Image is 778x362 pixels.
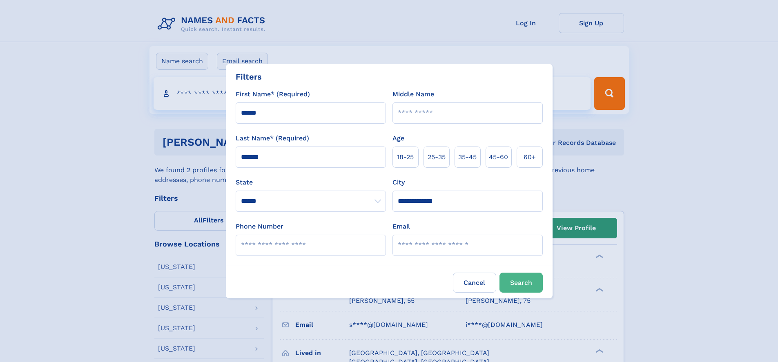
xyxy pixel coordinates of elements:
label: City [392,178,405,187]
button: Search [499,273,543,293]
label: Cancel [453,273,496,293]
span: 35‑45 [458,152,477,162]
label: First Name* (Required) [236,89,310,99]
label: State [236,178,386,187]
label: Email [392,222,410,231]
label: Phone Number [236,222,283,231]
span: 18‑25 [397,152,414,162]
span: 25‑35 [428,152,446,162]
span: 60+ [524,152,536,162]
label: Last Name* (Required) [236,133,309,143]
div: Filters [236,71,262,83]
label: Age [392,133,404,143]
span: 45‑60 [489,152,508,162]
label: Middle Name [392,89,434,99]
